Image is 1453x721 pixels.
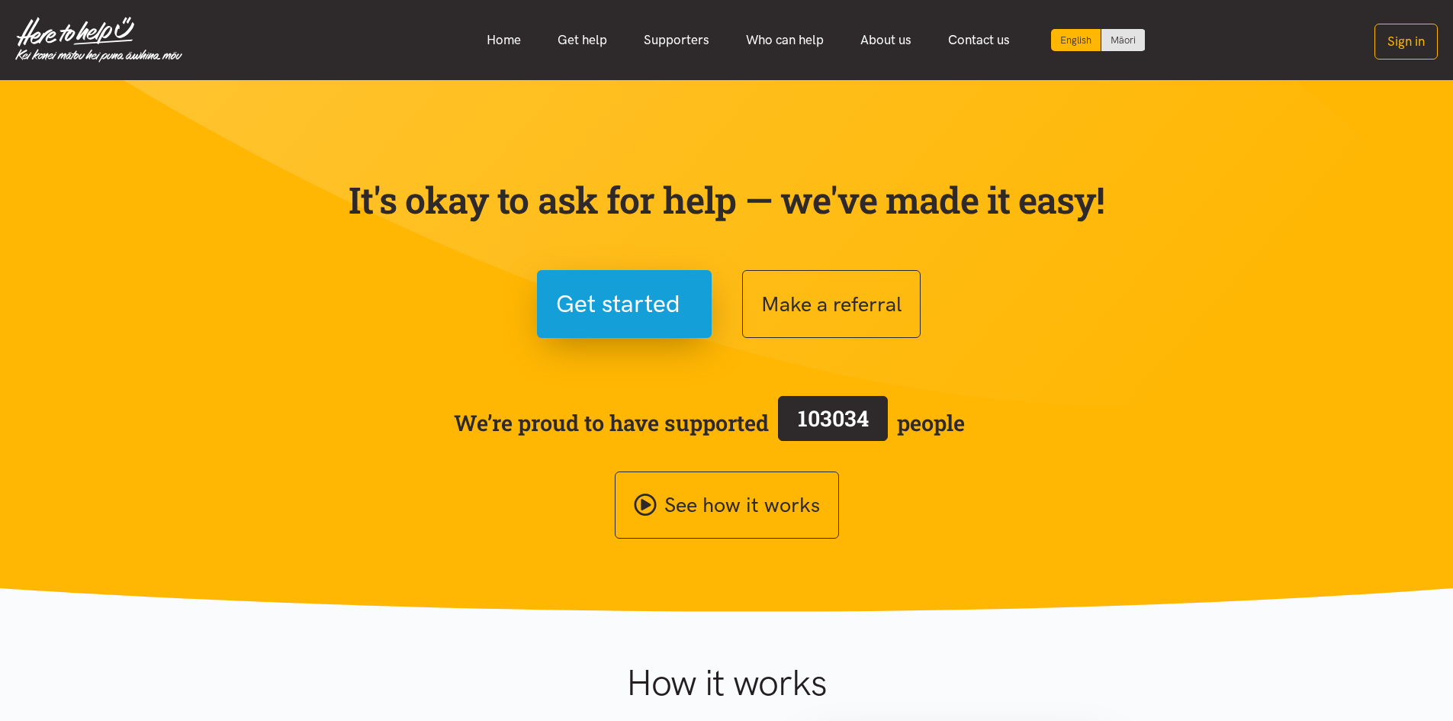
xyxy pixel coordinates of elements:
a: Switch to Te Reo Māori [1101,29,1145,51]
a: Get help [539,24,625,56]
img: Home [15,17,182,63]
button: Get started [537,270,712,338]
span: 103034 [798,404,869,433]
a: Home [468,24,539,56]
span: Get started [556,285,680,323]
p: It's okay to ask for help — we've made it easy! [346,178,1108,222]
div: Language toggle [1051,29,1146,51]
h1: How it works [477,661,976,705]
a: Contact us [930,24,1028,56]
a: See how it works [615,472,839,539]
a: About us [842,24,930,56]
button: Make a referral [742,270,921,338]
a: 103034 [769,393,897,452]
button: Sign in [1374,24,1438,60]
span: We’re proud to have supported people [454,393,965,452]
div: Current language [1051,29,1101,51]
a: Supporters [625,24,728,56]
a: Who can help [728,24,842,56]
